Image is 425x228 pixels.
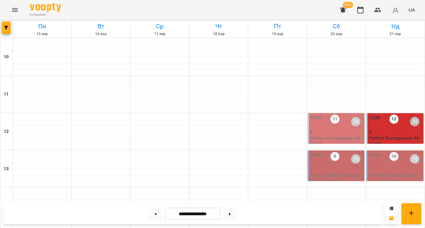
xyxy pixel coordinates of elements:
p: Python Володимир 44 група [369,135,422,146]
h6: 20 вер [308,31,365,37]
h6: Пн [14,21,71,31]
h6: 15 вер [14,31,71,37]
div: Володимир Ярошинський [410,117,419,126]
h6: Нд [367,21,424,31]
label: 12:00 [369,114,380,121]
h6: 16 вер [73,31,130,37]
h6: 12 [4,128,9,135]
div: Володимир Ярошинський [351,117,360,126]
p: 5 [369,129,422,135]
label: 13:00 [369,152,380,159]
h6: 21 вер [367,31,424,37]
label: 12 [389,114,399,124]
label: 12:00 [310,114,322,121]
p: 6 [310,129,363,135]
h6: Чт [190,21,247,31]
h6: 17 вер [131,31,188,37]
p: Python Володимир 44 група [310,135,363,146]
div: Володимир Ярошинський [410,154,419,164]
h6: 18 вер [190,31,247,37]
p: 7 [369,167,422,172]
h6: Вт [73,21,130,31]
img: Voopty Logo [30,3,61,12]
span: For Business [30,13,61,17]
span: UA [409,7,415,13]
img: avatar_s.png [391,6,400,14]
label: 9 [330,152,340,161]
div: Володимир Ярошинський [351,154,360,164]
span: 99+ [343,2,353,8]
h6: Сб [308,21,365,31]
button: Menu [7,2,22,17]
label: 13:00 [310,152,322,159]
h6: Ср [131,21,188,31]
p: Python Middle Володимир 31 група [369,173,422,184]
h6: 13 [4,165,9,172]
label: 10 [389,152,399,161]
p: Python Middle Володимир 31 група [310,173,363,184]
h6: 10 [4,54,9,60]
button: UA [406,4,418,16]
h6: 11 [4,91,9,98]
h6: Пт [249,21,306,31]
h6: 19 вер [249,31,306,37]
p: 7 [310,167,363,172]
label: 11 [330,114,340,124]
